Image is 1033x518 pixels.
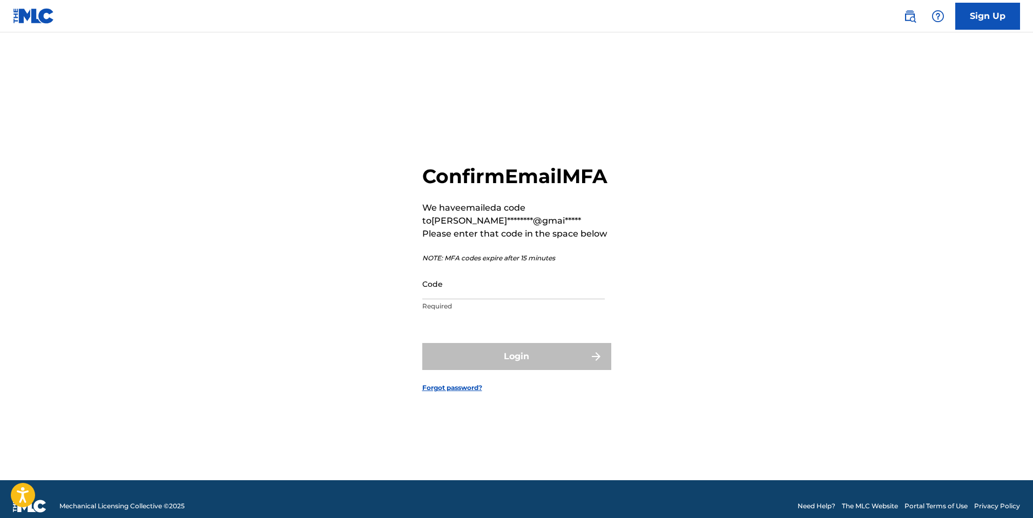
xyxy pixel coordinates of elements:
[927,5,949,27] div: Help
[422,227,611,240] p: Please enter that code in the space below
[974,501,1020,511] a: Privacy Policy
[13,500,46,513] img: logo
[903,10,916,23] img: search
[899,5,921,27] a: Public Search
[59,501,185,511] span: Mechanical Licensing Collective © 2025
[904,501,968,511] a: Portal Terms of Use
[931,10,944,23] img: help
[422,383,482,393] a: Forgot password?
[422,253,611,263] p: NOTE: MFA codes expire after 15 minutes
[13,8,55,24] img: MLC Logo
[842,501,898,511] a: The MLC Website
[422,301,605,311] p: Required
[955,3,1020,30] a: Sign Up
[798,501,835,511] a: Need Help?
[422,164,611,189] h2: Confirm Email MFA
